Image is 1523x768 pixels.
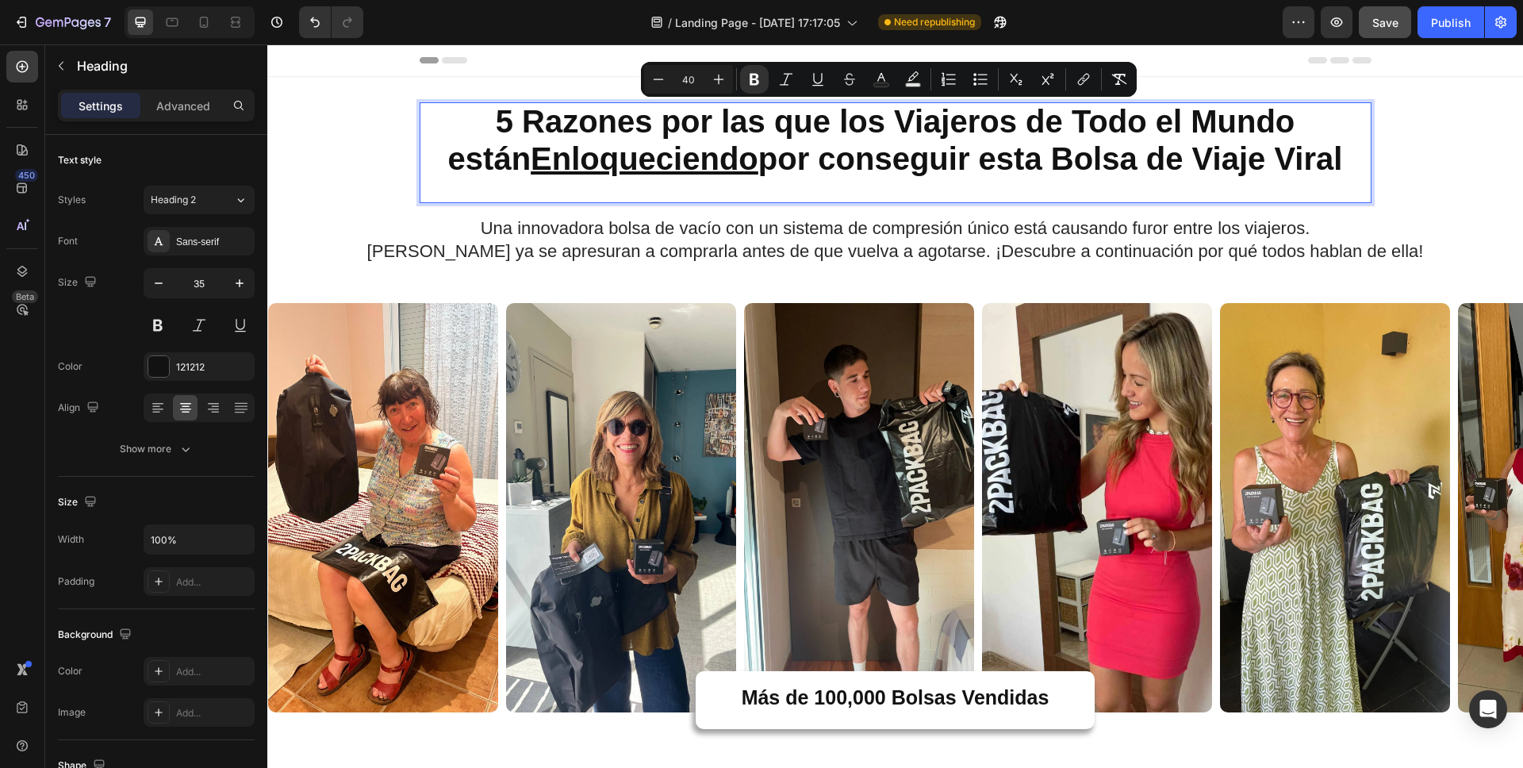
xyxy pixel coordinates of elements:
[641,62,1137,97] div: Editor contextual toolbar
[477,259,707,668] img: gempages_577441653510374388-31438dab-eff1-45f7-821c-308f64b7a98d.webp
[58,435,255,463] button: Show more
[77,56,248,75] p: Heading
[58,234,78,248] div: Font
[176,235,251,249] div: Sans-serif
[6,6,118,38] button: 7
[894,15,975,29] span: Need republishing
[151,193,196,207] span: Heading 2
[79,98,123,114] p: Settings
[58,397,102,419] div: Align
[12,290,38,303] div: Beta
[1191,259,1421,668] img: gempages_577441653510374388-e7be0bde-09df-4c3a-8d19-23328b0e7d54.webp
[176,665,251,679] div: Add...
[176,575,251,589] div: Add...
[675,14,840,31] span: Landing Page - [DATE] 17:17:05
[267,44,1523,768] iframe: Design area
[1372,16,1398,29] span: Save
[58,193,86,207] div: Styles
[144,186,255,214] button: Heading 2
[58,359,82,374] div: Color
[58,532,84,547] div: Width
[715,259,945,668] img: gempages_577441653510374388-f575c3fa-b4f6-482b-8d94-6c74a52694ca.webp
[58,574,94,589] div: Padding
[120,441,194,457] div: Show more
[58,664,82,678] div: Color
[104,13,111,32] p: 7
[58,624,135,646] div: Background
[58,492,100,513] div: Size
[1359,6,1411,38] button: Save
[144,525,254,554] input: Auto
[156,98,210,114] p: Advanced
[953,259,1183,668] img: gempages_577441653510374388-e4a34dc8-6e2d-465e-979b-4a08959bbcfd.webp
[58,705,86,720] div: Image
[1469,690,1507,728] div: Open Intercom Messenger
[176,706,251,720] div: Add...
[58,272,100,294] div: Size
[58,153,102,167] div: Text style
[299,6,363,38] div: Undo/Redo
[668,14,672,31] span: /
[176,360,251,374] div: 121212
[474,642,782,664] strong: Más de 100,000 Bolsas Vendidas
[1418,6,1484,38] button: Publish
[1431,14,1471,31] div: Publish
[15,169,38,182] div: 450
